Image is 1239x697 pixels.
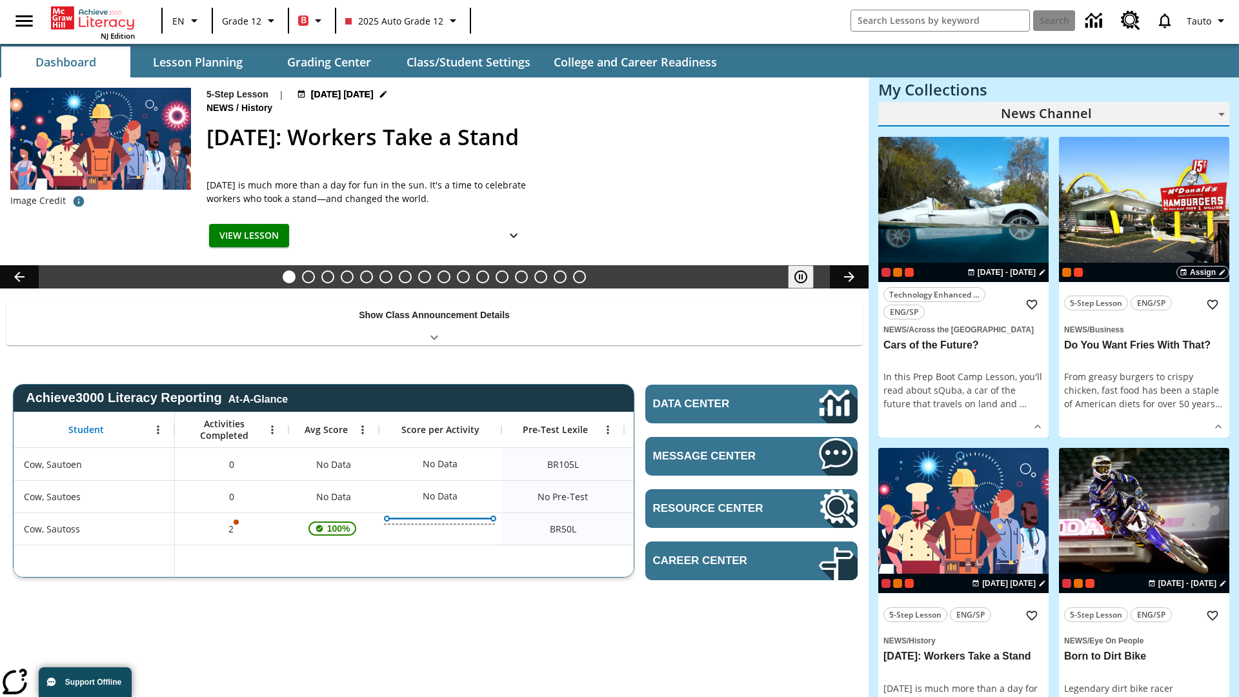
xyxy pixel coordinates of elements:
[788,265,827,288] div: Pause
[883,633,1043,647] span: Topic: News/History
[181,418,267,441] span: Activities Completed
[653,450,780,463] span: Message Center
[1201,293,1224,316] button: Add to Favorites
[905,268,914,277] div: Test 1
[305,424,348,436] span: Avg Score
[496,270,509,283] button: Slide 12 Career Lesson
[1074,268,1083,277] div: Test 1
[893,268,902,277] div: OL 2025 Auto Grade 12
[438,270,450,283] button: Slide 9 The Invasion of the Free CD
[1078,3,1113,39] a: Data Center
[227,522,236,536] p: 2
[353,420,372,439] button: Open Menu
[1064,370,1224,410] div: From greasy burgers to crispy chicken, fast food has been a staple of American diets for over 50 ...
[310,451,358,478] span: No Data
[5,2,43,40] button: Open side menu
[878,102,1229,126] div: News Channel
[1074,579,1083,588] div: OL 2025 Auto Grade 12
[878,81,1229,99] h3: My Collections
[288,480,379,512] div: No Data, Cow, Sautoes
[1190,267,1216,278] span: Assign
[1020,293,1043,316] button: Add to Favorites
[293,9,331,32] button: Boost Class color is red. Change class color
[889,608,942,621] span: 5-Step Lesson
[909,636,935,645] span: History
[26,390,288,405] span: Achieve3000 Literacy Reporting
[534,270,547,283] button: Slide 14 Hooray for Constitution Day!
[236,103,239,113] span: /
[457,270,470,283] button: Slide 10 Mixed Practice: Citing Evidence
[645,489,858,528] a: Resource Center, Will open in new tab
[883,339,1043,352] h3: Cars of the Future?
[1211,398,1215,410] span: s
[624,448,747,480] div: Beginning reader 105 Lexile, ER, Based on the Lexile Reading measure, student is an Emerging Read...
[1131,296,1172,310] button: ENG/SP
[345,14,443,28] span: 2025 Auto Grade 12
[883,607,947,622] button: 5-Step Lesson
[206,121,853,154] h2: Labor Day: Workers Take a Stand
[51,5,135,31] a: Home
[1137,296,1165,310] span: ENG/SP
[209,224,289,248] button: View Lesson
[1062,579,1071,588] span: Current Class
[360,270,373,283] button: Slide 5 The Last Homesteaders
[1,46,130,77] button: Dashboard
[175,512,288,545] div: 2, One or more Activity scores may be invalid., Cow, Sautoss
[288,512,379,545] div: , 100%, This student's Average First Try Score 100% is above 75%, Cow, Sautoss
[883,305,925,319] button: ENG/SP
[878,137,1049,438] div: lesson details
[1064,325,1087,334] span: News
[1131,607,1172,622] button: ENG/SP
[206,88,268,101] p: 5-Step Lesson
[851,10,1029,31] input: search field
[543,46,727,77] button: College and Career Readiness
[302,270,315,283] button: Slide 2 Animal Partners
[1064,339,1224,352] h3: Do You Want Fries With That?
[1176,266,1229,279] button: Assign Choose Dates
[229,458,234,471] span: 0
[969,578,1049,589] button: Jul 23 - Jun 30 Choose Dates
[883,636,907,645] span: News
[321,270,334,283] button: Slide 3 Cars of the Future?
[416,483,464,509] div: No Data, Cow, Sautoes
[624,512,747,545] div: Beginning reader 50 Lexile, ER, Based on the Lexile Reading measure, student is an Emerging Reade...
[279,88,284,101] span: |
[322,517,356,540] span: 100%
[310,483,358,510] span: No Data
[51,4,135,41] div: Home
[550,522,576,536] span: Beginning reader 50 Lexile, Cow, Sautoss
[547,458,579,471] span: Beginning reader 105 Lexile, Cow, Sautoen
[1215,398,1222,410] span: …
[907,325,909,334] span: /
[206,178,529,205] div: [DATE] is much more than a day for fun in the sun. It's a time to celebrate workers who took a st...
[283,270,296,283] button: Slide 1 Labor Day: Workers Take a Stand
[1062,268,1071,277] div: OL 2025 Auto Grade 12
[175,448,288,480] div: 0, Cow, Sautoen
[10,88,191,190] img: A banner with a blue background shows an illustrated row of diverse men and women dressed in clot...
[166,9,208,32] button: Language: EN, Select a language
[206,101,236,116] span: News
[624,480,747,512] div: No Data, Cow, Sautoes
[401,424,479,436] span: Score per Activity
[515,270,528,283] button: Slide 13 Between Two Worlds
[883,325,907,334] span: News
[573,270,586,283] button: Slide 16 The Constitution's Balancing Act
[905,579,914,588] span: Test 1
[65,678,121,687] span: Support Offline
[653,554,780,567] span: Career Center
[965,267,1049,278] button: Jul 01 - Aug 01 Choose Dates
[1182,9,1234,32] button: Profile/Settings
[206,178,529,205] span: Labor Day is much more than a day for fun in the sun. It's a time to celebrate workers who took a...
[1187,14,1211,28] span: Tauto
[1089,636,1143,645] span: Eye On People
[10,194,66,207] p: Image Credit
[1145,578,1229,589] button: Aug 04 - Aug 10 Choose Dates
[148,420,168,439] button: Open Menu
[982,578,1036,589] span: [DATE] [DATE]
[399,270,412,283] button: Slide 7 Attack of the Terrifying Tomatoes
[1064,636,1087,645] span: News
[653,502,780,515] span: Resource Center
